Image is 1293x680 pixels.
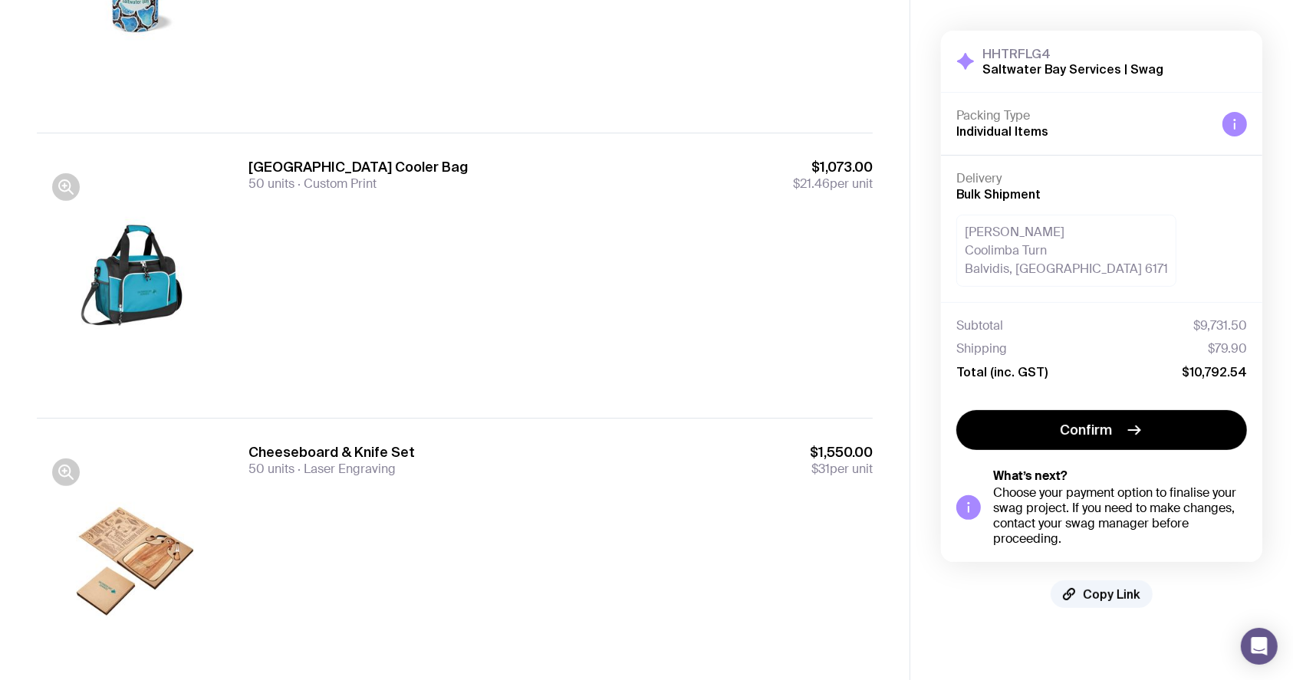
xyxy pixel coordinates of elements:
span: Total (inc. GST) [956,364,1048,379]
h5: What’s next? [993,468,1247,484]
span: per unit [810,462,873,477]
h2: Saltwater Bay Services | Swag [982,61,1163,77]
span: Individual Items [956,124,1048,138]
span: $1,550.00 [810,443,873,462]
h3: Cheeseboard & Knife Set [248,443,415,462]
span: Copy Link [1083,586,1140,602]
span: 50 units [248,461,294,477]
span: $1,073.00 [793,158,873,176]
span: $79.90 [1208,341,1247,356]
span: per unit [793,176,873,192]
h3: [GEOGRAPHIC_DATA] Cooler Bag [248,158,468,176]
span: Subtotal [956,318,1003,333]
span: Custom Print [294,176,377,192]
button: Copy Link [1051,580,1153,608]
span: Shipping [956,341,1007,356]
span: Confirm [1061,421,1113,439]
span: $9,731.50 [1193,318,1247,333]
button: Confirm [956,410,1247,450]
h3: HHTRFLG4 [982,46,1163,61]
div: Choose your payment option to finalise your swag project. If you need to make changes, contact yo... [993,485,1247,547]
div: Open Intercom Messenger [1241,628,1278,665]
span: Bulk Shipment [956,187,1041,201]
span: $10,792.54 [1182,364,1247,379]
span: Laser Engraving [294,461,396,477]
div: [PERSON_NAME] Coolimba Turn Balvidis, [GEOGRAPHIC_DATA] 6171 [956,215,1176,287]
span: $31 [811,461,830,477]
h4: Delivery [956,171,1247,186]
span: 50 units [248,176,294,192]
span: $21.46 [793,176,830,192]
h4: Packing Type [956,108,1210,123]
